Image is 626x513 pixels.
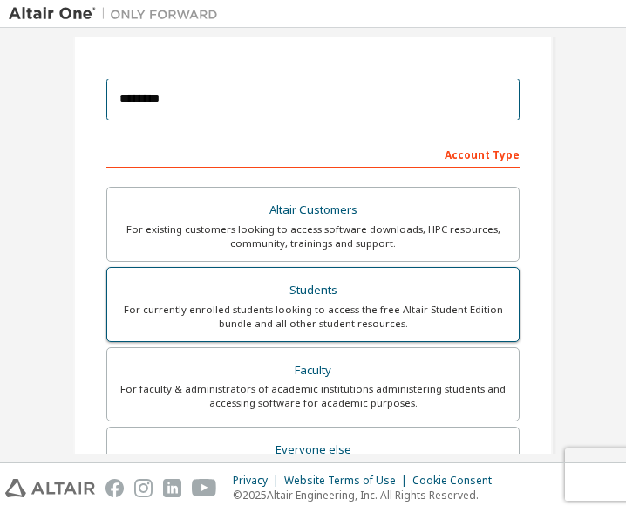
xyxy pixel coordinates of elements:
[118,303,508,331] div: For currently enrolled students looking to access the free Altair Student Edition bundle and all ...
[412,474,502,488] div: Cookie Consent
[5,479,95,497] img: altair_logo.svg
[9,5,227,23] img: Altair One
[134,479,153,497] img: instagram.svg
[163,479,181,497] img: linkedin.svg
[118,222,508,250] div: For existing customers looking to access software downloads, HPC resources, community, trainings ...
[118,278,508,303] div: Students
[106,140,520,168] div: Account Type
[118,359,508,383] div: Faculty
[105,479,124,497] img: facebook.svg
[192,479,217,497] img: youtube.svg
[118,382,508,410] div: For faculty & administrators of academic institutions administering students and accessing softwa...
[233,488,502,503] p: © 2025 Altair Engineering, Inc. All Rights Reserved.
[118,438,508,462] div: Everyone else
[118,198,508,222] div: Altair Customers
[233,474,284,488] div: Privacy
[284,474,412,488] div: Website Terms of Use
